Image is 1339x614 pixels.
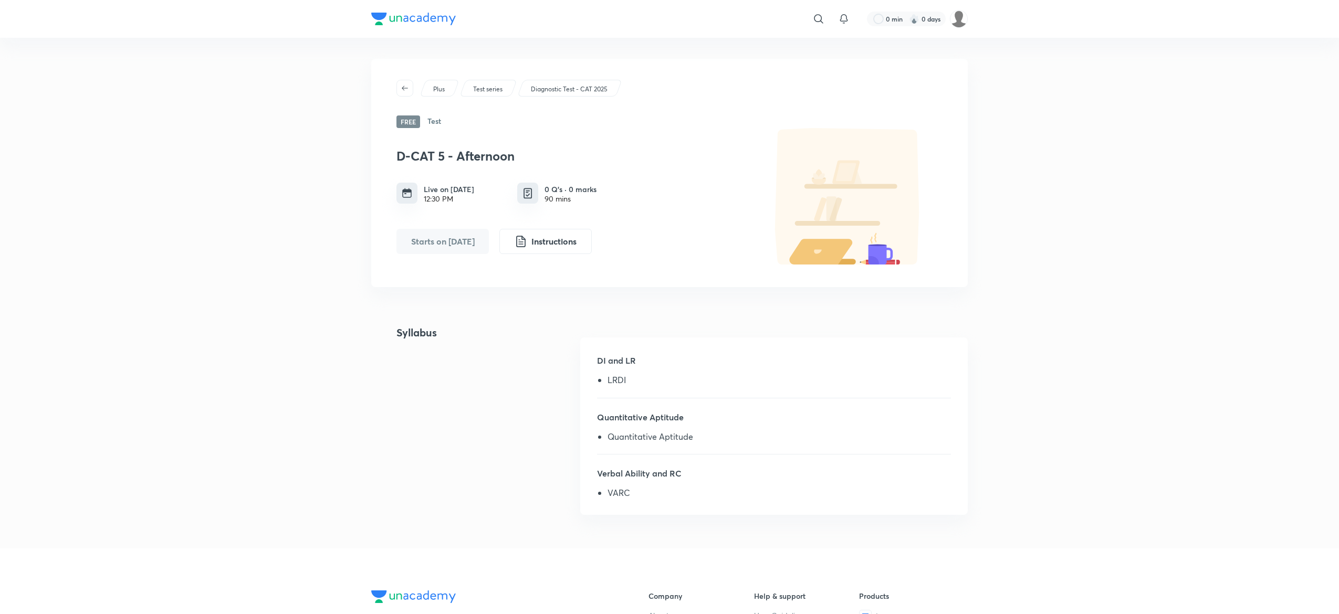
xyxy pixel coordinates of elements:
img: timing [402,188,412,198]
p: Plus [433,84,445,94]
li: VARC [608,488,951,502]
h6: 0 Q’s · 0 marks [545,184,597,195]
div: 12:30 PM [424,195,474,203]
a: Test series [472,84,505,94]
li: Quantitative Aptitude [608,432,951,446]
img: Nilesh [950,10,968,28]
h3: D-CAT 5 - Afternoon [396,149,748,164]
p: Test series [473,84,503,94]
h6: Help & support [754,590,860,601]
a: Diagnostic Test - CAT 2025 [529,84,610,94]
h5: DI and LR [597,354,951,375]
button: Starts on Oct 5 [396,229,489,254]
h5: Verbal Ability and RC [597,467,951,488]
p: Diagnostic Test - CAT 2025 [531,84,608,94]
img: default [754,128,943,264]
a: Company Logo [371,590,615,606]
span: Free [396,115,420,128]
h6: Products [859,590,965,601]
div: 90 mins [545,195,597,203]
li: LRDI [608,375,951,389]
button: Instructions [499,229,592,254]
h4: Syllabus [371,325,437,527]
h6: Live on [DATE] [424,184,474,195]
h6: Test [427,115,441,128]
a: Plus [432,84,447,94]
img: Company Logo [371,13,456,25]
img: quiz info [521,187,535,200]
h6: Company [648,590,754,601]
img: Company Logo [371,590,456,603]
img: instruction [515,235,527,248]
h5: Quantitative Aptitude [597,411,951,432]
img: streak [909,14,919,24]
